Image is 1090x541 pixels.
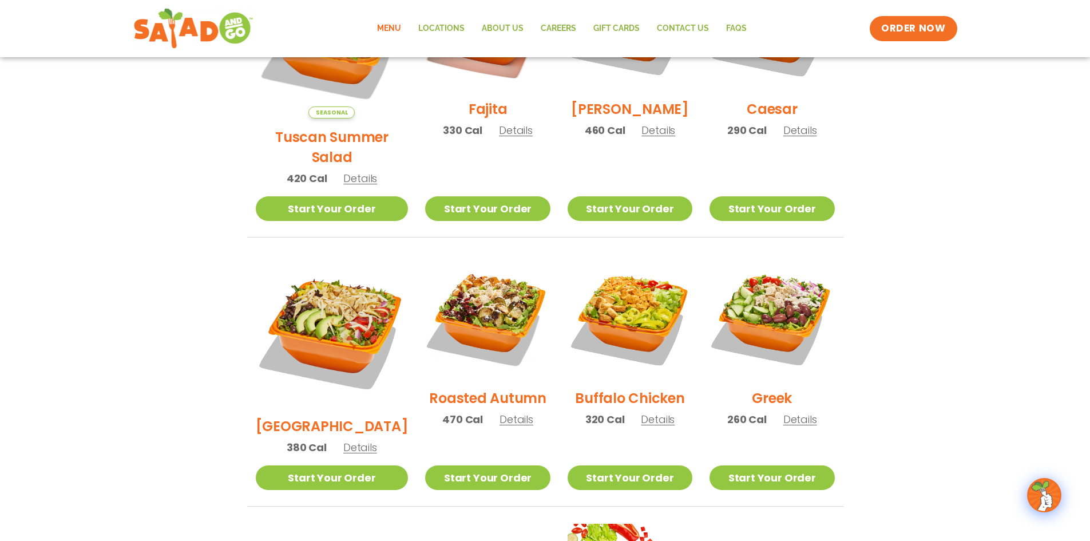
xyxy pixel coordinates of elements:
[710,255,834,380] img: Product photo for Greek Salad
[343,171,377,185] span: Details
[287,171,327,186] span: 420 Cal
[718,15,755,42] a: FAQs
[641,123,675,137] span: Details
[727,123,767,138] span: 290 Cal
[585,412,625,427] span: 320 Cal
[585,123,625,138] span: 460 Cal
[641,412,675,427] span: Details
[568,465,692,490] a: Start Your Order
[425,465,550,490] a: Start Your Order
[442,412,483,427] span: 470 Cal
[425,196,550,221] a: Start Your Order
[429,388,546,408] h2: Roasted Autumn
[710,196,834,221] a: Start Your Order
[410,15,473,42] a: Locations
[443,123,482,138] span: 330 Cal
[747,99,798,119] h2: Caesar
[500,412,533,427] span: Details
[256,127,409,167] h2: Tuscan Summer Salad
[648,15,718,42] a: Contact Us
[133,6,254,52] img: new-SAG-logo-768×292
[585,15,648,42] a: GIFT CARDS
[256,465,409,490] a: Start Your Order
[368,15,410,42] a: Menu
[1028,479,1060,511] img: wpChatIcon
[575,388,684,408] h2: Buffalo Chicken
[568,196,692,221] a: Start Your Order
[343,440,377,455] span: Details
[469,99,508,119] h2: Fajita
[256,255,409,408] img: Product photo for BBQ Ranch Salad
[783,412,817,427] span: Details
[532,15,585,42] a: Careers
[870,16,957,41] a: ORDER NOW
[568,255,692,380] img: Product photo for Buffalo Chicken Salad
[727,412,767,427] span: 260 Cal
[881,22,945,35] span: ORDER NOW
[710,465,834,490] a: Start Your Order
[752,388,792,408] h2: Greek
[308,106,355,119] span: Seasonal
[287,440,327,455] span: 380 Cal
[425,255,550,380] img: Product photo for Roasted Autumn Salad
[473,15,532,42] a: About Us
[256,416,409,436] h2: [GEOGRAPHIC_DATA]
[571,99,689,119] h2: [PERSON_NAME]
[256,196,409,221] a: Start Your Order
[368,15,755,42] nav: Menu
[783,123,817,137] span: Details
[499,123,533,137] span: Details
